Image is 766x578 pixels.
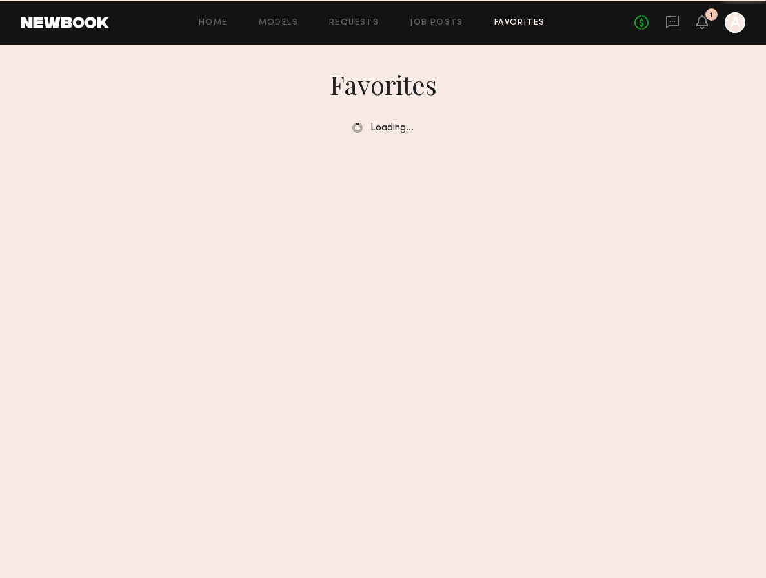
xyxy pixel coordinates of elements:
[710,12,713,19] div: 1
[725,12,745,33] a: A
[494,19,545,27] a: Favorites
[199,19,228,27] a: Home
[410,19,463,27] a: Job Posts
[259,19,298,27] a: Models
[329,19,379,27] a: Requests
[370,123,414,134] span: Loading…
